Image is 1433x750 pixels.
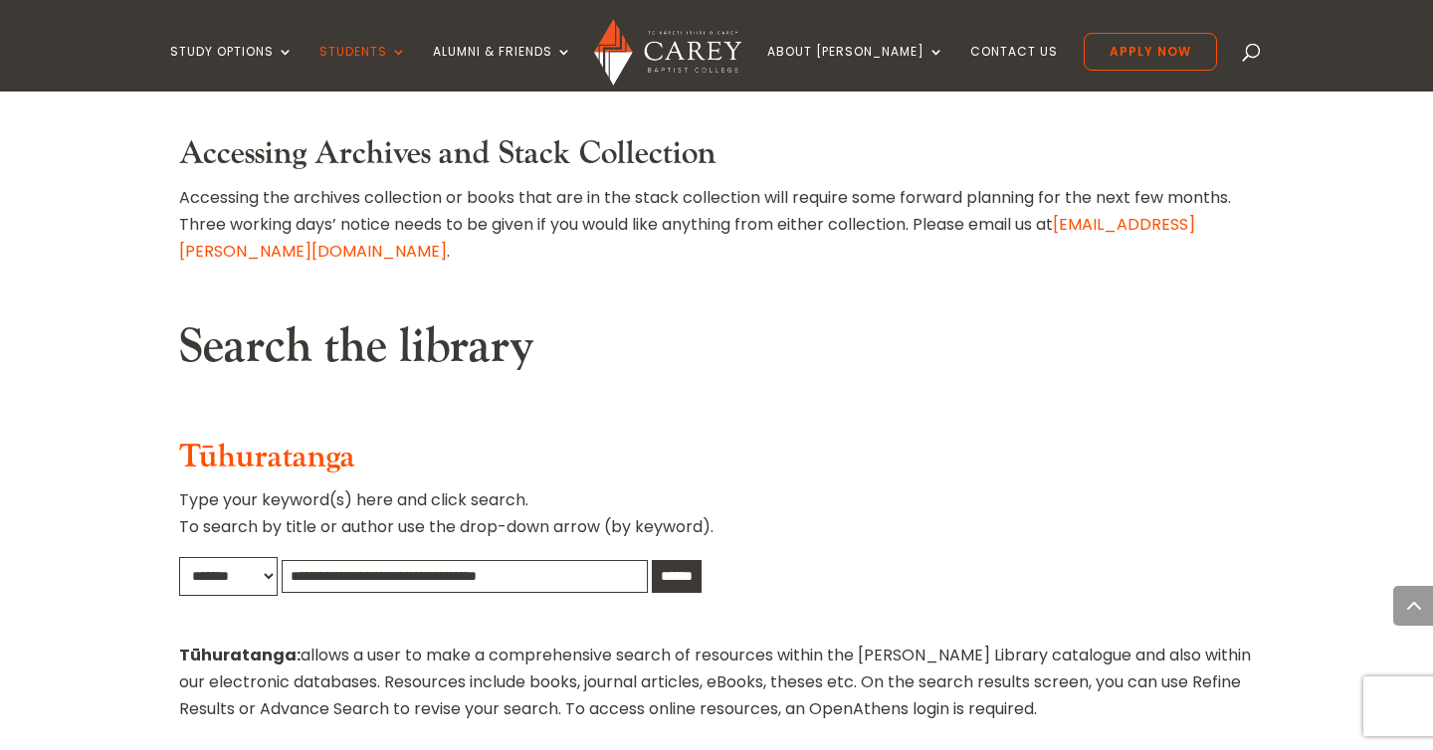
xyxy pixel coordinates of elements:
[970,45,1058,92] a: Contact Us
[594,19,740,86] img: Carey Baptist College
[179,318,1254,386] h2: Search the library
[767,45,944,92] a: About [PERSON_NAME]
[179,486,1254,556] p: Type your keyword(s) here and click search. To search by title or author use the drop-down arrow ...
[179,184,1254,266] p: Accessing the archives collection or books that are in the stack collection will require some for...
[179,135,1254,183] h3: Accessing Archives and Stack Collection
[179,439,1254,486] h3: Tūhuratanga
[433,45,572,92] a: Alumni & Friends
[1084,33,1217,71] a: Apply Now
[170,45,294,92] a: Study Options
[179,644,301,666] strong: Tūhuratanga:
[179,642,1254,723] p: allows a user to make a comprehensive search of resources within the [PERSON_NAME] Library catalo...
[319,45,407,92] a: Students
